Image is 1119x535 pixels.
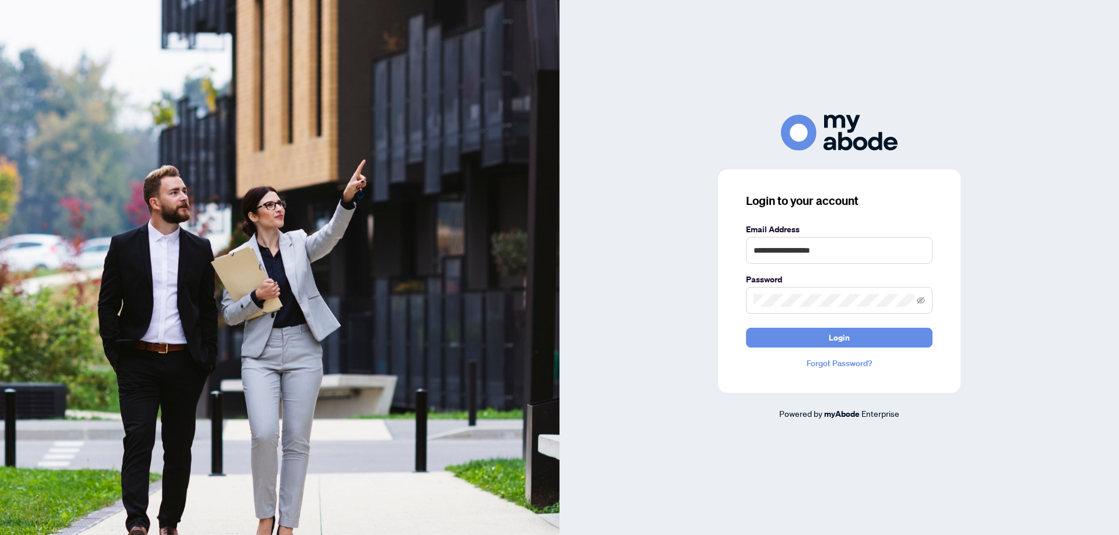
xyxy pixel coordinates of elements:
[861,408,899,419] span: Enterprise
[779,408,822,419] span: Powered by
[746,273,932,286] label: Password
[824,408,860,420] a: myAbode
[829,328,850,347] span: Login
[917,296,925,304] span: eye-invisible
[781,115,898,150] img: ma-logo
[746,193,932,209] h3: Login to your account
[746,223,932,236] label: Email Address
[746,328,932,348] button: Login
[746,357,932,370] a: Forgot Password?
